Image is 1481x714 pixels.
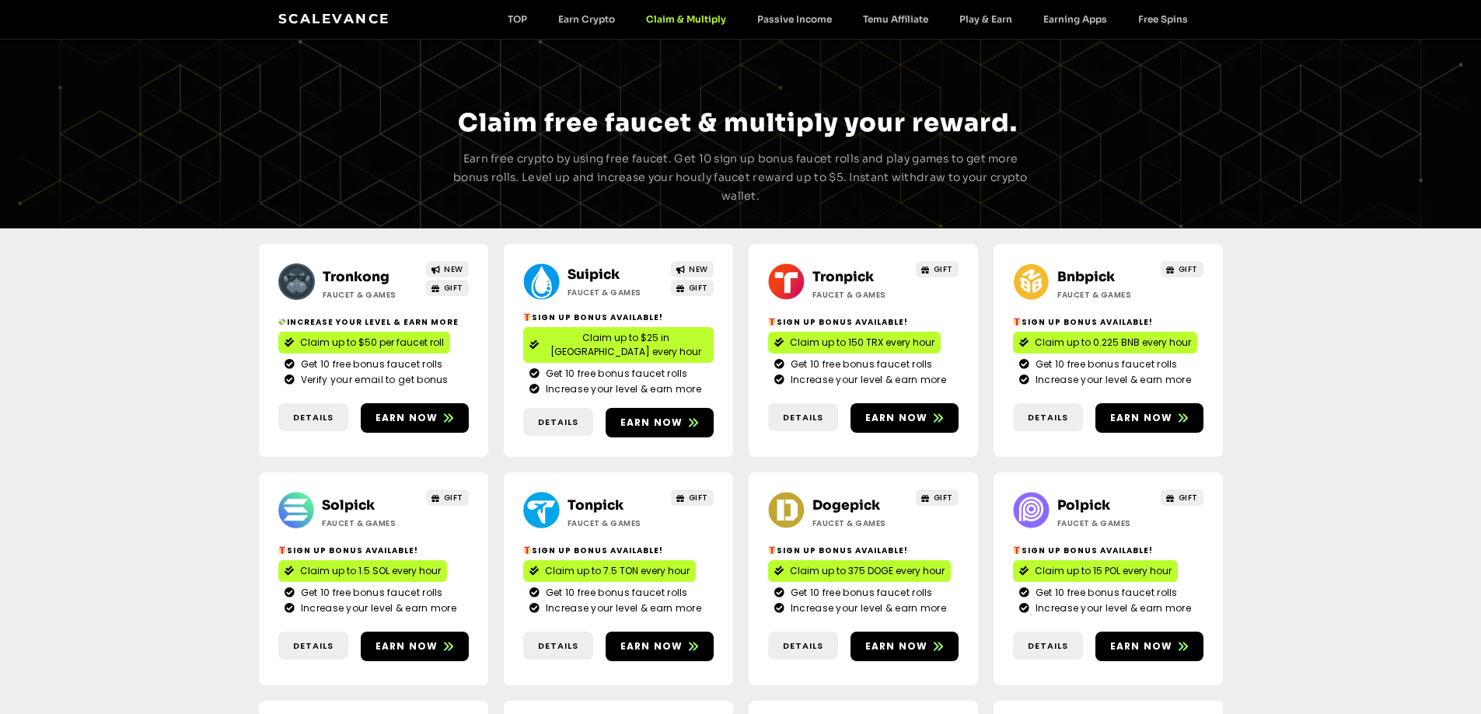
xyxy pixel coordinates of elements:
a: GIFT [1161,489,1203,506]
span: Increase your level & earn more [542,601,701,615]
span: Details [783,639,823,653]
img: 🎁 [768,546,776,554]
span: Earn now [375,639,438,653]
span: GIFT [444,282,463,294]
a: Details [768,632,838,660]
span: Increase your level & earn more [1032,373,1191,387]
span: Earn now [620,416,683,430]
a: Suipick [568,266,620,283]
h2: Sign Up Bonus Available! [523,545,714,556]
span: Claim free faucet & multiply your reward. [458,107,1018,138]
a: Claim up to $50 per faucet roll [278,332,450,354]
a: Claim & Multiply [630,13,742,25]
img: 🎁 [768,318,776,326]
h2: Sign Up Bonus Available! [768,545,959,556]
a: Scalevance [278,11,390,26]
a: Details [278,403,348,432]
h2: Increase your level & earn more [278,316,469,328]
span: GIFT [934,492,953,503]
span: Get 10 free bonus faucet rolls [787,357,933,371]
a: GIFT [671,489,714,506]
a: GIFT [426,280,469,296]
span: Get 10 free bonus faucet rolls [297,357,443,371]
span: Details [1028,411,1068,424]
span: Earn now [865,411,928,425]
span: Claim up to $25 in [GEOGRAPHIC_DATA] every hour [545,331,707,359]
h2: Sign Up Bonus Available! [523,312,714,323]
a: Details [278,632,348,660]
span: Claim up to 1.5 SOL every hour [300,564,441,578]
a: Claim up to $25 in [GEOGRAPHIC_DATA] every hour [523,327,714,363]
span: Claim up to 375 DOGE every hour [790,564,945,578]
a: Claim up to 375 DOGE every hour [768,560,951,582]
a: Claim up to 15 POL every hour [1013,560,1178,582]
span: GIFT [444,492,463,503]
h2: Faucet & Games [568,517,665,529]
a: Passive Income [742,13,847,25]
span: GIFT [689,492,708,503]
a: Details [523,408,593,437]
span: Get 10 free bonus faucet rolls [297,586,443,600]
span: Details [1028,639,1068,653]
img: 🎁 [278,546,286,554]
span: Verify your email to get bonus [297,373,449,387]
span: Earn now [1110,411,1173,425]
a: Earn now [1095,632,1203,661]
span: GIFT [934,263,953,275]
h2: Faucet & Games [568,287,665,298]
a: Earn now [1095,403,1203,433]
nav: Menu [492,13,1203,25]
span: Increase your level & earn more [297,601,456,615]
a: Earn Crypto [543,13,630,25]
a: Earn now [851,403,959,433]
a: Play & Earn [944,13,1028,25]
img: 🎁 [1013,546,1021,554]
a: Bnbpick [1057,269,1115,285]
h2: Faucet & Games [322,517,419,529]
a: GIFT [426,489,469,506]
span: Earn now [865,639,928,653]
a: Claim up to 150 TRX every hour [768,332,941,354]
span: Claim up to 150 TRX every hour [790,336,934,350]
span: Details [293,639,334,653]
a: Earn now [361,403,469,433]
span: Increase your level & earn more [787,373,946,387]
img: 🎁 [523,546,531,554]
a: Earn now [361,632,469,661]
p: Earn free crypto by using free faucet. Get 10 sign up bonus faucet rolls and play games to get mo... [452,150,1030,205]
a: Temu Affiliate [847,13,944,25]
span: Details [293,411,334,424]
img: 💸 [278,318,286,326]
span: Claim up to 0.225 BNB every hour [1035,336,1191,350]
span: Details [783,411,823,424]
span: NEW [689,263,708,275]
h2: Sign Up Bonus Available! [768,316,959,328]
a: GIFT [916,261,959,277]
span: GIFT [1179,492,1198,503]
a: Details [768,403,838,432]
span: Get 10 free bonus faucet rolls [1032,586,1178,600]
span: Earn now [620,639,683,653]
a: Dogepick [812,497,880,514]
a: Claim up to 7.5 TON every hour [523,560,696,582]
a: Tronkong [323,269,389,285]
span: Details [538,416,578,429]
a: Polpick [1057,497,1110,514]
a: Details [523,632,593,660]
a: GIFT [1161,261,1203,277]
span: Increase your level & earn more [787,601,946,615]
a: TOP [492,13,543,25]
h2: Faucet & Games [1057,289,1154,301]
a: Earn now [606,632,714,661]
h2: Faucet & Games [1057,517,1154,529]
span: Claim up to 15 POL every hour [1035,564,1172,578]
h2: Faucet & Games [323,289,420,301]
h2: Sign Up Bonus Available! [278,545,469,556]
h2: Sign Up Bonus Available! [1013,545,1203,556]
span: Claim up to $50 per faucet roll [300,336,444,350]
a: Earn now [851,632,959,661]
a: Details [1013,403,1083,432]
img: 🎁 [523,313,531,321]
a: GIFT [916,489,959,506]
span: Increase your level & earn more [542,382,701,396]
